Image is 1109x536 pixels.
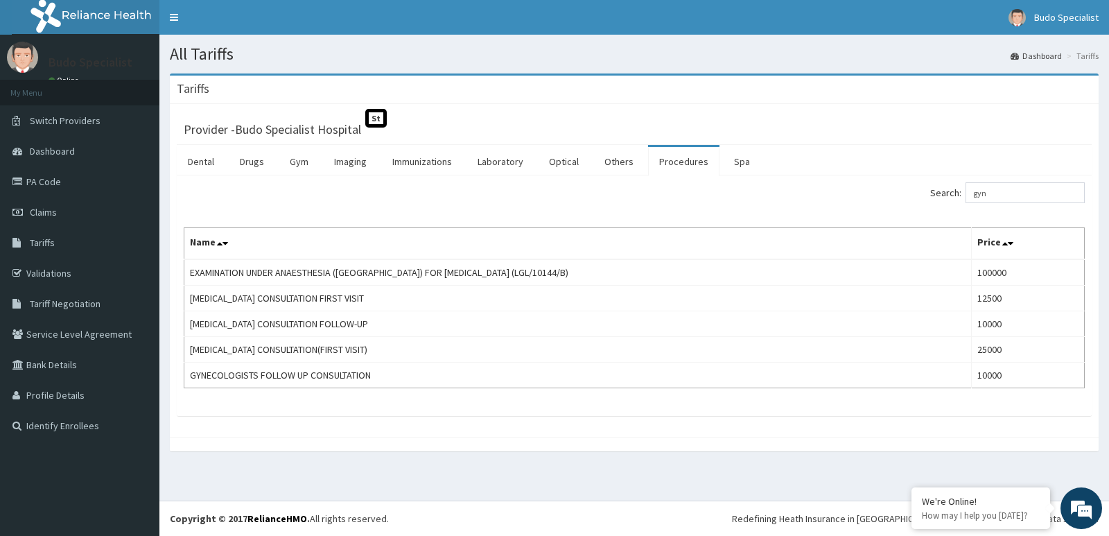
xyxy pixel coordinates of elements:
td: 10000 [971,311,1084,337]
img: User Image [1008,9,1026,26]
img: User Image [7,42,38,73]
input: Search: [966,182,1085,203]
a: Drugs [229,147,275,176]
h1: All Tariffs [170,45,1099,63]
p: How may I help you today? [922,510,1040,521]
td: 10000 [971,363,1084,388]
td: 100000 [971,259,1084,286]
td: 12500 [971,286,1084,311]
a: Procedures [648,147,719,176]
p: Budo Specialist [49,56,132,69]
a: Optical [538,147,590,176]
td: EXAMINATION UNDER ANAESTHESIA ([GEOGRAPHIC_DATA]) FOR [MEDICAL_DATA] (LGL/10144/B) [184,259,972,286]
span: Dashboard [30,145,75,157]
td: [MEDICAL_DATA] CONSULTATION FIRST VISIT [184,286,972,311]
a: Imaging [323,147,378,176]
th: Name [184,228,972,260]
th: Price [971,228,1084,260]
strong: Copyright © 2017 . [170,512,310,525]
td: 25000 [971,337,1084,363]
span: We're online! [80,175,191,315]
a: Gym [279,147,320,176]
footer: All rights reserved. [159,501,1109,536]
a: RelianceHMO [247,512,307,525]
li: Tariffs [1063,50,1099,62]
span: Tariffs [30,236,55,249]
div: Minimize live chat window [227,7,261,40]
h3: Provider - Budo Specialist Hospital [184,123,361,136]
a: Immunizations [381,147,463,176]
span: Tariff Negotiation [30,297,101,310]
span: Claims [30,206,57,218]
h3: Tariffs [177,83,209,95]
span: Budo Specialist [1034,11,1099,24]
span: Switch Providers [30,114,101,127]
a: Online [49,76,82,85]
label: Search: [930,182,1085,203]
img: d_794563401_company_1708531726252_794563401 [26,69,56,104]
td: GYNECOLOGISTS FOLLOW UP CONSULTATION [184,363,972,388]
a: Dashboard [1011,50,1062,62]
td: [MEDICAL_DATA] CONSULTATION FOLLOW-UP [184,311,972,337]
textarea: Type your message and hit 'Enter' [7,379,264,427]
span: St [365,109,387,128]
div: Chat with us now [72,78,233,96]
a: Laboratory [466,147,534,176]
td: [MEDICAL_DATA] CONSULTATION(FIRST VISIT) [184,337,972,363]
div: We're Online! [922,495,1040,508]
a: Others [593,147,645,176]
div: Redefining Heath Insurance in [GEOGRAPHIC_DATA] using Telemedicine and Data Science! [732,512,1099,526]
a: Spa [723,147,761,176]
a: Dental [177,147,225,176]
